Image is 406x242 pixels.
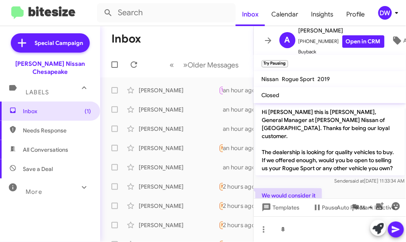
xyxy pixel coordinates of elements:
button: DW [372,6,397,20]
div: 2 hours ago [223,202,262,210]
button: Auto Fields [331,200,382,215]
span: Labels [26,89,49,96]
div: 2 hours ago [223,221,262,229]
div: [PERSON_NAME] [139,183,219,191]
div: DW [378,6,392,20]
div: an hour ago [223,144,262,152]
div: [PERSON_NAME] [139,144,219,152]
span: Buyback [299,48,384,56]
span: Needs Response [222,222,256,228]
span: said at [350,178,364,184]
div: an hour ago [223,163,262,171]
span: « [170,60,174,70]
div: an hour ago [223,106,262,114]
div: Absolutely not [219,220,223,230]
span: Special Campaign [35,39,83,47]
span: Older Messages [188,61,239,69]
div: an hour ago [223,86,262,94]
div: [PERSON_NAME] [139,221,219,229]
div: [PERSON_NAME] [139,86,219,94]
div: Maybe next week we don't live there but plan to come to town [219,85,223,95]
span: Needs Response [23,126,91,134]
span: Nissan [262,75,279,83]
a: Profile [340,3,372,26]
a: Insights [305,3,340,26]
span: » [184,60,188,70]
h1: Inbox [111,33,141,45]
span: [PHONE_NUMBER] [299,35,384,48]
span: Try Pausing [222,87,245,93]
span: All Conversations [23,146,68,154]
span: (1) [85,107,91,115]
a: Special Campaign [11,33,90,53]
div: You may not have to put any money down. Did you want to stop by to see what we can do for you ? [219,125,223,133]
span: [PERSON_NAME] [299,26,384,35]
div: [PERSON_NAME] [139,106,219,114]
div: Yes, we are and hour and half away, are we able to sign over the internet? Or how does that work? [219,182,223,191]
span: Needs Response [222,145,256,150]
a: Inbox [236,3,265,26]
input: Search [97,3,236,22]
div: That vehicle broke down on me a month after I got it. I fixed it and then the transmission went o... [219,201,223,210]
div: [PERSON_NAME] [139,202,219,210]
span: Needs Response [222,203,256,208]
span: Closed [262,92,280,99]
button: Templates [254,200,306,215]
p: Hi [PERSON_NAME] this is [PERSON_NAME], General Manager at [PERSON_NAME] Nissan of [GEOGRAPHIC_DA... [255,105,405,175]
span: A [285,34,290,47]
a: Calendar [265,3,305,26]
span: Save a Deal [23,165,53,173]
div: 2 hours ago [223,183,262,191]
div: Sure! I will have my team send over a finance application. [219,163,223,171]
p: We would consider it [255,188,322,203]
span: 2019 [318,75,330,83]
button: Previous [165,57,179,73]
span: Rogue Sport [282,75,315,83]
span: Inbox [23,107,91,115]
span: Sender [DATE] 11:33:34 AM [334,178,404,184]
span: Needs Response [222,184,256,189]
button: Next [179,57,244,73]
nav: Page navigation example [166,57,244,73]
div: an hour ago [223,125,262,133]
div: [PERSON_NAME] [139,163,219,171]
div: Liked “Ok we will contact you as it gets closer” [219,143,223,153]
a: Open in CRM [342,35,384,48]
span: Templates [260,200,300,215]
div: [PERSON_NAME] [139,125,219,133]
button: Pause [306,200,344,215]
div: Unfortunately we would have to see your vehicle. Are you able to stop by ? [219,106,223,114]
span: More [26,188,42,195]
span: Auto Fields [337,200,376,215]
small: Try Pausing [262,60,288,67]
